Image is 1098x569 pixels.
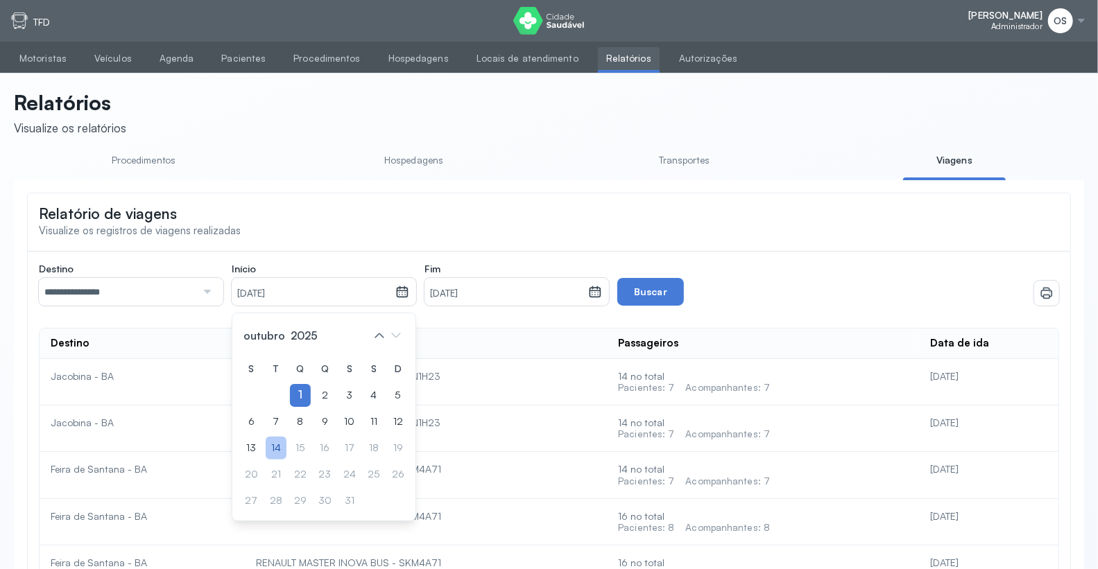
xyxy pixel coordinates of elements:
div: 14 no total [618,463,908,487]
div: 8 [290,410,311,433]
div: 10 [339,410,360,433]
div: 14 no total [618,417,908,440]
div: Jacobina - BA [51,417,234,429]
span: Destino [39,263,74,275]
span: [PERSON_NAME] [969,10,1043,21]
div: RENAULT MASTER INOVA BUS - SKM4A71 [256,557,596,569]
a: Autorizações [671,47,746,70]
div: Acompanhantes: 8 [686,522,771,534]
div: Acompanhantes: 7 [686,428,771,440]
a: Hospedagens [363,149,465,172]
div: [DATE] [931,417,1047,429]
button: Buscar [617,278,684,306]
div: 14 no total [618,370,908,394]
div: Jacobina - BA [51,370,234,383]
div: Destino [51,337,89,350]
p: Relatórios [14,90,126,115]
div: 1 [290,384,311,407]
div: Pacientes: 8 [618,522,674,534]
div: RENAULT MASTER INOVA BUS - SKM4A71 [256,463,596,475]
div: 12 [388,410,409,433]
div: Visualize os relatórios [14,121,126,135]
a: Agenda [151,47,203,70]
a: Motoristas [11,47,75,70]
span: 2025 [288,326,320,345]
div: 16 no total [618,510,908,534]
div: Q [314,358,336,380]
div: S [339,358,360,380]
div: 14 [266,437,286,459]
span: Fim [424,263,440,275]
div: D [388,358,409,380]
span: Início [232,263,256,275]
span: Relatório de viagens [39,204,177,222]
span: Visualize os registros de viagens realizadas [39,224,241,237]
div: [DATE] [931,557,1047,569]
div: Data de ida [931,337,990,350]
div: [DATE] [931,370,1047,383]
div: 6 [241,410,262,433]
small: [DATE] [430,287,583,301]
img: logo do Cidade Saudável [513,7,585,35]
a: Hospedagens [380,47,457,70]
a: Veículos [86,47,140,70]
a: Relatórios [598,47,660,70]
div: Acompanhantes: 7 [686,382,771,394]
a: Locais de atendimento [468,47,587,70]
div: 7 [266,410,286,433]
div: Passageiros [618,337,678,350]
img: tfd.svg [11,12,28,29]
a: Transportes [633,149,735,172]
div: Pacientes: 7 [618,382,674,394]
span: OS [1054,15,1067,27]
div: 11 [363,410,384,433]
div: RENAULT MASTER INOVA BUS - SKN1H23 [256,417,596,429]
div: S [241,358,262,380]
div: RENAULT MASTER INOVA BUS - SKM4A71 [256,510,596,523]
div: Feira de Santana - BA [51,510,234,523]
div: Pacientes: 7 [618,428,674,440]
div: 3 [339,384,360,407]
div: RENAULT MASTER INOVA BUS - SKN1H23 [256,370,596,383]
p: TFD [33,17,50,28]
div: 2 [314,384,336,407]
a: Viagens [903,149,1006,172]
div: 13 [241,437,262,459]
div: Feira de Santana - BA [51,463,234,475]
div: T [266,358,286,380]
div: Feira de Santana - BA [51,557,234,569]
div: Acompanhantes: 7 [686,475,771,487]
span: Administrador [991,21,1043,31]
div: Pacientes: 7 [618,475,674,487]
div: S [363,358,384,380]
div: Q [290,358,311,380]
div: [DATE] [931,463,1047,475]
small: [DATE] [237,287,390,301]
div: 5 [388,384,409,407]
div: 9 [314,410,336,433]
div: 4 [363,384,384,407]
div: [DATE] [931,510,1047,523]
a: Pacientes [213,47,274,70]
a: Procedimentos [92,149,195,172]
a: Procedimentos [285,47,368,70]
span: outubro [241,326,288,345]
